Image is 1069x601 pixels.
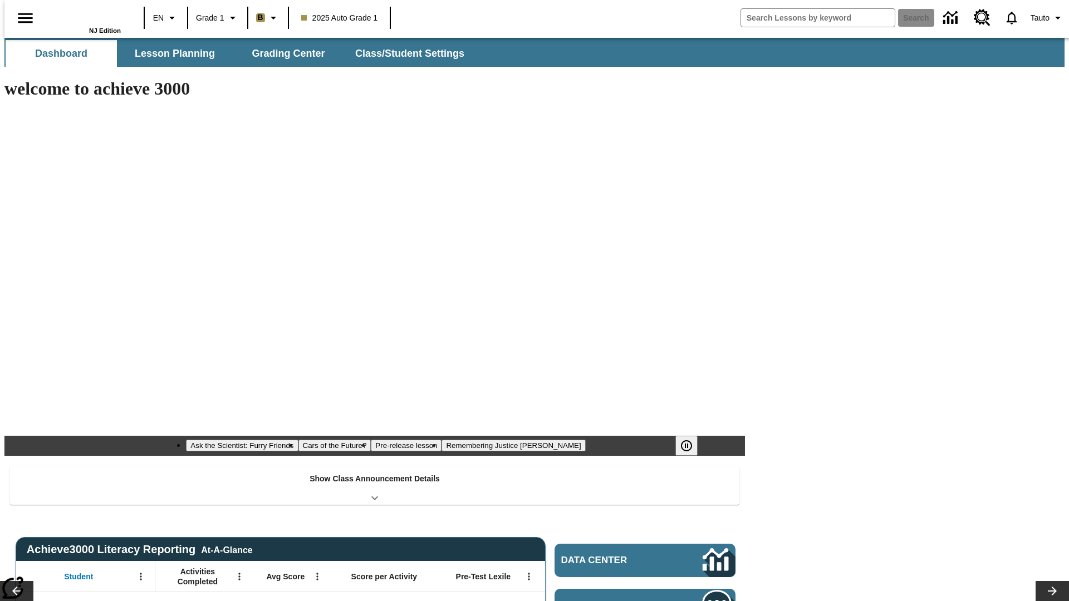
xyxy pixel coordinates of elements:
[456,572,511,582] span: Pre-Test Lexile
[675,436,698,456] button: Pause
[298,440,371,451] button: Slide 2 Cars of the Future?
[48,4,121,34] div: Home
[1036,581,1069,601] button: Lesson carousel, Next
[4,78,745,99] h1: welcome to achieve 3000
[135,47,215,60] span: Lesson Planning
[997,3,1026,32] a: Notifications
[442,440,585,451] button: Slide 4 Remembering Justice O'Connor
[186,440,298,451] button: Slide 1 Ask the Scientist: Furry Friends
[346,40,473,67] button: Class/Student Settings
[1026,8,1069,28] button: Profile/Settings
[133,568,149,585] button: Open Menu
[4,38,1065,67] div: SubNavbar
[741,9,895,27] input: search field
[27,543,253,556] span: Achieve3000 Literacy Reporting
[233,40,344,67] button: Grading Center
[4,40,474,67] div: SubNavbar
[148,8,184,28] button: Language: EN, Select a language
[258,11,263,24] span: B
[192,8,244,28] button: Grade: Grade 1, Select a grade
[967,3,997,33] a: Resource Center, Will open in new tab
[89,27,121,34] span: NJ Edition
[555,544,735,577] a: Data Center
[309,568,326,585] button: Open Menu
[119,40,231,67] button: Lesson Planning
[675,436,709,456] div: Pause
[231,568,248,585] button: Open Menu
[35,47,87,60] span: Dashboard
[252,47,325,60] span: Grading Center
[301,12,378,24] span: 2025 Auto Grade 1
[310,473,440,485] p: Show Class Announcement Details
[6,40,117,67] button: Dashboard
[371,440,442,451] button: Slide 3 Pre-release lesson
[9,2,42,35] button: Open side menu
[10,466,739,505] div: Show Class Announcement Details
[1031,12,1050,24] span: Tauto
[201,543,252,555] div: At-A-Glance
[252,8,285,28] button: Boost Class color is light brown. Change class color
[936,3,967,33] a: Data Center
[196,12,224,24] span: Grade 1
[48,5,121,27] a: Home
[64,572,93,582] span: Student
[161,566,234,587] span: Activities Completed
[521,568,537,585] button: Open Menu
[266,572,305,582] span: Avg Score
[153,12,164,24] span: EN
[351,572,418,582] span: Score per Activity
[355,47,464,60] span: Class/Student Settings
[561,555,665,566] span: Data Center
